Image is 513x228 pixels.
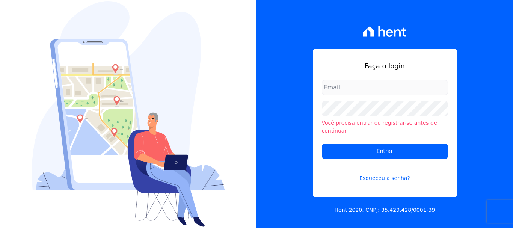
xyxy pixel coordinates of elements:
[335,206,435,214] p: Hent 2020. CNPJ: 35.429.428/0001-39
[322,119,448,135] li: Você precisa entrar ou registrar-se antes de continuar.
[322,80,448,95] input: Email
[322,144,448,159] input: Entrar
[322,61,448,71] h1: Faça o login
[32,1,225,227] img: Login
[322,165,448,182] a: Esqueceu a senha?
